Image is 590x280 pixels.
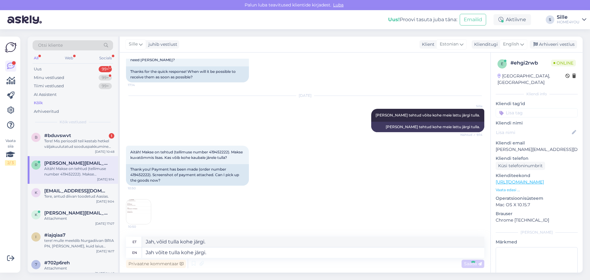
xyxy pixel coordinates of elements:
div: Sille [557,15,580,20]
p: Kliendi tag'id [496,101,578,107]
div: Arhiveeritud [34,108,59,115]
div: Arhiveeri vestlus [530,40,577,49]
a: [URL][DOMAIN_NAME] [496,179,544,185]
div: Thanks for the quick response! When will it be possible to receive them as soon as possible? [126,66,249,82]
div: 99+ [99,75,112,81]
span: #702p6reh [44,260,70,266]
span: English [503,41,519,48]
span: i [35,235,37,239]
span: Sille [129,41,138,48]
span: b [35,135,37,140]
p: Chrome [TECHNICAL_ID] [496,217,578,223]
span: 10:50 [128,224,151,229]
div: Kliendi info [496,91,578,97]
p: Operatsioonisüsteem [496,195,578,202]
span: k [35,212,37,217]
img: Askly Logo [5,41,17,53]
span: k [35,190,37,195]
span: Online [551,60,576,66]
div: Klienditugi [472,41,498,48]
div: Kõik [34,100,43,106]
div: [DATE] 9:04 [96,199,114,204]
p: Kliendi nimi [496,120,578,126]
div: Minu vestlused [34,75,64,81]
div: Web [64,54,74,62]
span: #iajqiaa7 [44,232,65,238]
div: [DATE] 14:46 [95,271,114,276]
p: Brauser [496,211,578,217]
span: Luba [331,2,345,8]
p: Märkmed [496,239,578,245]
span: r [35,163,37,167]
button: Emailid [460,14,486,26]
div: Attachment [44,266,114,271]
div: [PERSON_NAME] [496,230,578,235]
div: Attachment [44,216,114,221]
div: S [546,15,554,24]
div: 99+ [99,83,112,89]
div: # ehgi2rwb [510,59,551,67]
div: AI Assistent [34,92,57,98]
span: robert_paal@icloud.com [44,160,108,166]
div: 99+ [99,66,112,72]
div: Proovi tasuta juba täna: [388,16,457,23]
span: e [501,61,503,66]
span: Kõik vestlused [60,119,86,125]
a: SilleHOME4YOU [557,15,586,25]
div: Aitäh! Makse on tehtud (tellimuse number 419452222). Makse kuvatõmmis lisas. Kas võib kohe kaubal... [44,166,114,177]
p: Kliendi email [496,140,578,146]
input: Lisa tag [496,108,578,117]
div: [DATE] 17:07 [95,221,114,226]
div: Tere, antud diivan toodetud Aasias. [44,194,114,199]
p: [PERSON_NAME][EMAIL_ADDRESS][DOMAIN_NAME] [496,146,578,153]
div: [DATE] 10:48 [95,149,114,154]
img: Attachment [126,199,151,224]
div: 2 / 3 [5,160,16,166]
span: Otsi kliente [38,42,63,49]
div: 1 [109,133,114,139]
b: Uus! [388,17,400,22]
span: Aitäh! Makse on tehtud (tellimuse number 419452222). Makse kuvatõmmis lisas. Kas võib kohe kaubal... [130,150,244,160]
div: Klient [419,41,435,48]
span: 10:50 [128,186,151,191]
div: Socials [98,54,113,62]
div: Uus [34,66,41,72]
span: 7 [35,262,37,267]
div: [DATE] 9:14 [97,177,114,182]
span: Sille [459,104,482,108]
span: 17:14 [128,83,151,87]
div: Tere! Mis perioodil teil kestab hetkel väljakuulutatud sooduspakkumine tugitoolidele -20%(ei [PER... [44,138,114,149]
div: tere! mulle meeldib Nurgadiivan BRIA PN, [PERSON_NAME], kuid laius kahjuks ei sobi. kas on võimal... [44,238,114,249]
p: Vaata edasi ... [496,187,578,193]
span: Nähtud ✓ 9:14 [459,132,482,137]
span: kai@nuad.ee [44,188,108,194]
span: kristel@avaron.com [44,210,108,216]
div: Küsi telefoninumbrit [496,162,545,170]
div: Aktiivne [494,14,531,25]
span: [PERSON_NAME] tehtud võite kohe meie lattu järgi tulla. [376,113,480,117]
div: [DATE] 16:17 [96,249,114,254]
div: Tiimi vestlused [34,83,64,89]
div: [GEOGRAPHIC_DATA], [GEOGRAPHIC_DATA] [498,73,565,86]
div: Thank you! Payment has been made (order number 419452222). Screenshot of payment attached. Can I ... [126,164,249,186]
span: Estonian [440,41,458,48]
span: #bduvswvt [44,133,71,138]
div: All [33,54,40,62]
p: Mac OS X 10.15.7 [496,202,578,208]
div: [PERSON_NAME] tehtud kohe meie lattu järgi tulla. [371,122,484,132]
p: Kliendi telefon [496,155,578,162]
div: HOME4YOU [557,20,580,25]
p: Klienditeekond [496,172,578,179]
input: Lisa nimi [496,129,571,136]
div: Vaata siia [5,138,16,166]
div: [DATE] [126,93,484,98]
div: juhib vestlust [146,41,177,48]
